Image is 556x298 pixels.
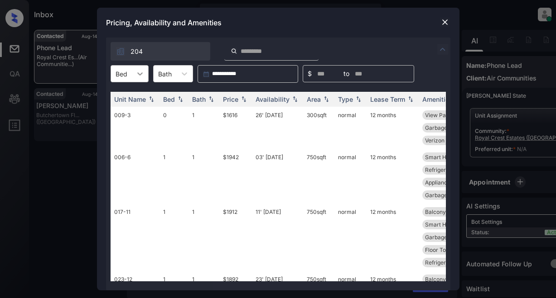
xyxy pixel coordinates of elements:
[303,149,334,203] td: 750 sqft
[116,47,125,56] img: icon-zuma
[239,96,248,103] img: sorting
[97,8,459,38] div: Pricing, Availability and Amenities
[303,107,334,149] td: 300 sqft
[111,107,160,149] td: 009-3
[176,96,185,103] img: sorting
[406,96,415,103] img: sorting
[219,149,252,203] td: $1942
[425,112,459,118] span: View Parking
[334,149,367,203] td: normal
[425,124,472,131] span: Garbage disposa...
[303,203,334,271] td: 750 sqft
[425,166,468,173] span: Refrigerator Le...
[425,192,472,199] span: Garbage disposa...
[425,221,475,228] span: Smart Home Door...
[343,69,349,79] span: to
[354,96,363,103] img: sorting
[308,69,312,79] span: $
[223,95,238,103] div: Price
[160,203,189,271] td: 1
[219,107,252,149] td: $1616
[425,276,472,283] span: Balcony Extende...
[189,203,219,271] td: 1
[425,246,449,253] span: Floor Top
[307,95,321,103] div: Area
[192,95,206,103] div: Bath
[425,179,469,186] span: Appliances Stai...
[290,96,300,103] img: sorting
[334,203,367,271] td: normal
[160,107,189,149] td: 0
[425,234,472,241] span: Garbage disposa...
[322,96,331,103] img: sorting
[367,203,419,271] td: 12 months
[256,95,290,103] div: Availability
[111,203,160,271] td: 017-11
[163,95,175,103] div: Bed
[189,107,219,149] td: 1
[189,149,219,203] td: 1
[367,149,419,203] td: 12 months
[111,149,160,203] td: 006-6
[370,95,405,103] div: Lease Term
[219,203,252,271] td: $1912
[252,203,303,271] td: 11' [DATE]
[131,47,143,57] span: 204
[425,208,472,215] span: Balcony Extende...
[367,107,419,149] td: 12 months
[334,107,367,149] td: normal
[252,107,303,149] td: 26' [DATE]
[231,47,237,55] img: icon-zuma
[425,259,468,266] span: Refrigerator Le...
[147,96,156,103] img: sorting
[252,149,303,203] td: 03' [DATE]
[440,18,450,27] img: close
[160,149,189,203] td: 1
[422,95,453,103] div: Amenities
[114,95,146,103] div: Unit Name
[207,96,216,103] img: sorting
[338,95,353,103] div: Type
[425,154,475,161] span: Smart Home Door...
[425,137,465,144] span: Verizon fios in...
[437,44,448,55] img: icon-zuma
